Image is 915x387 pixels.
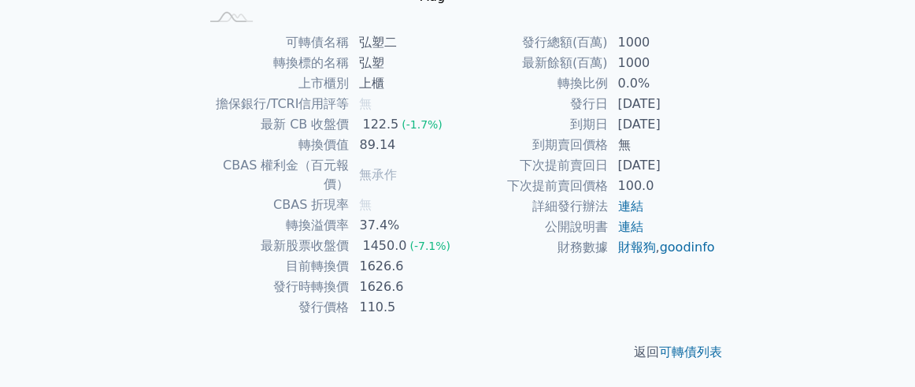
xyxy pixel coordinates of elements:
[350,277,457,297] td: 1626.6
[457,53,608,73] td: 最新餘額(百萬)
[608,135,716,155] td: 無
[457,176,608,196] td: 下次提前賣回價格
[199,53,350,73] td: 轉換標的名稱
[199,215,350,236] td: 轉換溢價率
[608,32,716,53] td: 1000
[608,237,716,258] td: ,
[457,73,608,94] td: 轉換比例
[457,135,608,155] td: 到期賣回價格
[608,94,716,114] td: [DATE]
[199,256,350,277] td: 目前轉換價
[457,155,608,176] td: 下次提前賣回日
[199,94,350,114] td: 擔保銀行/TCRI信用評等
[608,176,716,196] td: 100.0
[350,256,457,277] td: 1626.6
[199,135,350,155] td: 轉換價值
[457,237,608,258] td: 財務數據
[199,236,350,256] td: 最新股票收盤價
[617,219,643,234] a: 連結
[350,53,457,73] td: 弘塑
[659,240,714,255] a: goodinfo
[359,236,409,255] div: 1450.0
[199,195,350,215] td: CBAS 折現率
[457,114,608,135] td: 到期日
[409,240,450,252] span: (-7.1%)
[350,215,457,236] td: 37.4%
[359,96,372,111] span: 無
[608,114,716,135] td: [DATE]
[608,155,716,176] td: [DATE]
[199,32,350,53] td: 可轉債名稱
[457,32,608,53] td: 發行總額(百萬)
[199,277,350,297] td: 發行時轉換價
[608,53,716,73] td: 1000
[359,115,402,134] div: 122.5
[350,135,457,155] td: 89.14
[350,297,457,318] td: 110.5
[359,167,397,182] span: 無承作
[659,344,722,359] a: 可轉債列表
[608,73,716,94] td: 0.0%
[350,73,457,94] td: 上櫃
[457,196,608,217] td: 詳細發行辦法
[199,155,350,195] td: CBAS 權利金（百元報價）
[617,240,655,255] a: 財報狗
[199,114,350,135] td: 最新 CB 收盤價
[359,197,372,212] span: 無
[199,73,350,94] td: 上市櫃別
[402,118,443,131] span: (-1.7%)
[457,217,608,237] td: 公開說明書
[199,297,350,318] td: 發行價格
[180,343,735,362] p: 返回
[350,32,457,53] td: 弘塑二
[457,94,608,114] td: 發行日
[617,199,643,214] a: 連結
